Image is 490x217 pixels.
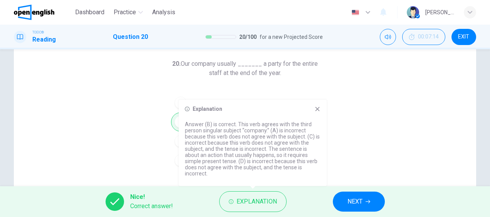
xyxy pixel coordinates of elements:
[458,34,469,40] span: EXIT
[193,106,222,112] h6: Explanation
[185,121,321,177] p: Answer (B) is correct. This verb agrees with the third person singular subject “company.” (A) is ...
[237,196,277,207] span: Explanation
[152,8,175,17] span: Analysis
[402,29,445,45] div: Hide
[32,30,44,35] span: TOEIC®
[130,192,173,202] span: Nice!
[172,60,181,67] strong: 20.
[32,35,56,44] h1: Reading
[171,59,319,78] h6: Our company usually _______ a party for the entire staff at the end of the year.
[114,8,136,17] span: Practice
[351,10,360,15] img: en
[407,6,419,18] img: Profile picture
[113,32,148,42] h1: Question 20
[347,196,362,207] span: NEXT
[14,5,54,20] img: OpenEnglish logo
[75,8,104,17] span: Dashboard
[260,32,323,42] span: for a new Projected Score
[425,8,455,17] div: [PERSON_NAME]
[418,34,439,40] span: 00:07:14
[130,202,173,211] span: Correct answer!
[380,29,396,45] div: Mute
[239,32,257,42] span: 20 / 100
